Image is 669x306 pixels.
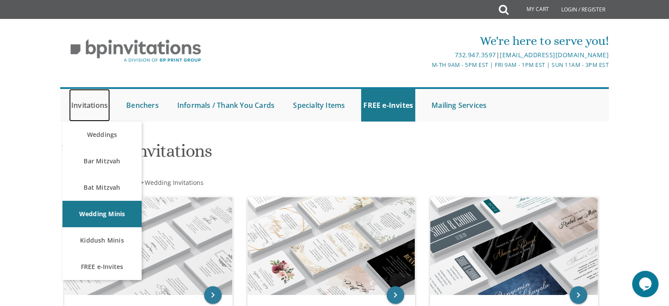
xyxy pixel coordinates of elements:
a: keyboard_arrow_right [204,286,222,304]
iframe: chat widget [632,271,660,297]
a: 732.947.3597 [454,51,496,59]
a: Bar Mitzvah [62,148,142,174]
a: Wedding Invitations [144,178,204,187]
span: > [140,178,204,187]
a: keyboard_arrow_right [570,286,587,304]
span: Wedding Invitations [145,178,204,187]
a: Mailing Services [429,89,489,122]
div: : [60,178,335,187]
a: Weddings [62,122,142,148]
a: Benchers [124,89,161,122]
div: | [244,50,609,60]
a: Kiddush Minis [62,227,142,254]
a: FREE e-Invites [361,89,415,122]
div: We're here to serve you! [244,32,609,50]
a: My Cart [508,1,555,18]
a: FREE e-Invites [62,254,142,280]
div: M-Th 9am - 5pm EST | Fri 9am - 1pm EST | Sun 11am - 3pm EST [244,60,609,70]
img: Classic Wedding Invitations [65,197,232,295]
img: Design Wedding Invitations [248,197,415,295]
img: Wedding Minis [430,197,598,295]
a: [EMAIL_ADDRESS][DOMAIN_NAME] [500,51,609,59]
a: Specialty Items [291,89,347,122]
a: keyboard_arrow_right [387,286,404,304]
a: Invitations [69,89,110,122]
img: BP Invitation Loft [60,33,211,69]
a: Wedding Minis [62,201,142,227]
h1: Wedding Invitations [62,141,421,167]
a: Informals / Thank You Cards [175,89,277,122]
a: Bat Mitzvah [62,174,142,201]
